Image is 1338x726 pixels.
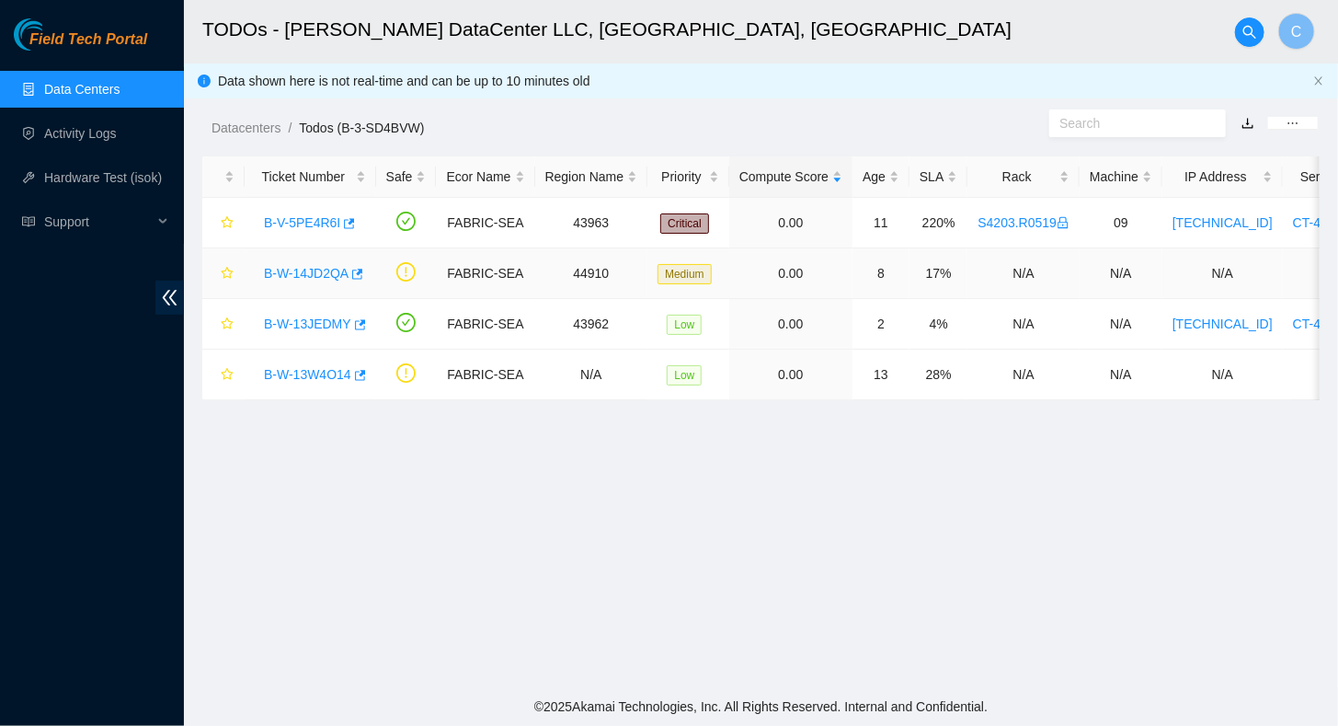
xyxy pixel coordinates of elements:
[852,299,909,350] td: 2
[299,121,424,135] a: Todos (B-3-SD4BVW)
[288,121,292,135] span: /
[967,350,1080,400] td: N/A
[909,198,967,248] td: 220%
[1235,17,1264,47] button: search
[212,259,234,288] button: star
[909,299,967,350] td: 4%
[1228,109,1268,138] button: download
[436,350,534,400] td: FABRIC-SEA
[436,198,534,248] td: FABRIC-SEA
[1172,215,1273,230] a: [TECHNICAL_ID]
[221,216,234,231] span: star
[221,267,234,282] span: star
[1080,198,1162,248] td: 09
[667,365,702,386] span: Low
[729,350,852,400] td: 0.00
[535,350,648,400] td: N/A
[29,31,147,49] span: Field Tech Portal
[909,248,967,299] td: 17%
[1287,117,1299,130] span: ellipsis
[1080,248,1162,299] td: N/A
[221,368,234,383] span: star
[967,299,1080,350] td: N/A
[221,317,234,332] span: star
[44,82,120,97] a: Data Centers
[909,350,967,400] td: 28%
[44,203,153,240] span: Support
[535,198,648,248] td: 43963
[155,281,184,315] span: double-left
[1059,113,1201,133] input: Search
[852,248,909,299] td: 8
[1172,317,1273,331] a: [TECHNICAL_ID]
[396,363,416,383] span: exclamation-circle
[1162,248,1283,299] td: N/A
[396,262,416,282] span: exclamation-circle
[14,18,93,51] img: Akamai Technologies
[852,350,909,400] td: 13
[184,687,1338,726] footer: © 2025 Akamai Technologies, Inc. All Rights Reserved. Internal and Confidential.
[1278,13,1315,50] button: C
[535,248,648,299] td: 44910
[658,264,712,284] span: Medium
[264,266,349,281] a: B-W-14JD2QA
[1241,116,1254,131] a: download
[264,215,340,230] a: B-V-5PE4R6I
[212,208,234,237] button: star
[396,212,416,231] span: check-circle
[212,121,280,135] a: Datacenters
[44,126,117,141] a: Activity Logs
[729,198,852,248] td: 0.00
[978,215,1069,230] a: S4203.R0519lock
[436,248,534,299] td: FABRIC-SEA
[436,299,534,350] td: FABRIC-SEA
[1080,350,1162,400] td: N/A
[729,299,852,350] td: 0.00
[967,248,1080,299] td: N/A
[14,33,147,57] a: Akamai TechnologiesField Tech Portal
[1313,75,1324,86] span: close
[22,215,35,228] span: read
[396,313,416,332] span: check-circle
[1057,216,1069,229] span: lock
[264,367,351,382] a: B-W-13W4O14
[1162,350,1283,400] td: N/A
[1313,75,1324,87] button: close
[667,315,702,335] span: Low
[1236,25,1264,40] span: search
[852,198,909,248] td: 11
[44,170,162,185] a: Hardware Test (isok)
[212,360,234,389] button: star
[212,309,234,339] button: star
[264,317,351,331] a: B-W-13JEDMY
[1080,299,1162,350] td: N/A
[535,299,648,350] td: 43962
[660,213,709,234] span: Critical
[729,248,852,299] td: 0.00
[1291,20,1302,43] span: C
